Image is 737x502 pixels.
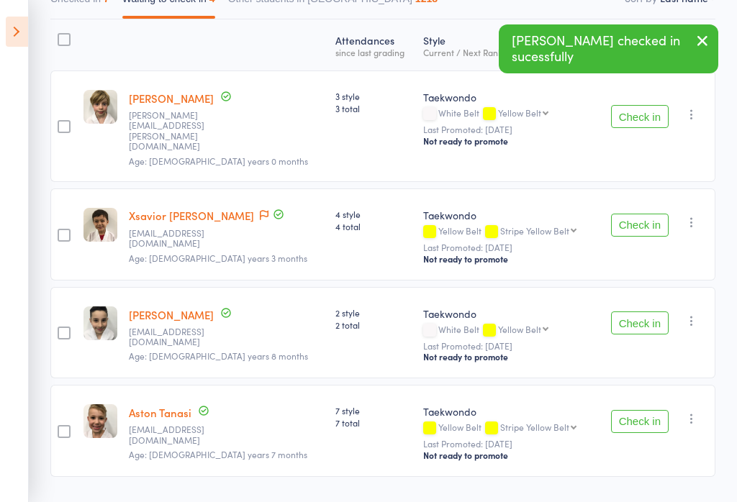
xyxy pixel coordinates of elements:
[423,306,590,321] div: Taekwondo
[423,422,590,434] div: Yellow Belt
[423,90,590,104] div: Taekwondo
[423,208,590,222] div: Taekwondo
[129,208,254,223] a: Xsavior [PERSON_NAME]
[335,208,411,220] span: 4 style
[83,306,117,340] img: image1754377976.png
[423,449,590,461] div: Not ready to promote
[423,135,590,147] div: Not ready to promote
[423,47,590,57] div: Current / Next Rank
[423,124,590,134] small: Last Promoted: [DATE]
[335,102,411,114] span: 3 total
[129,228,222,249] small: Kalebjhogan@gmail.com
[335,404,411,416] span: 7 style
[335,416,411,429] span: 7 total
[335,306,411,319] span: 2 style
[423,404,590,419] div: Taekwondo
[335,90,411,102] span: 3 style
[423,108,590,120] div: White Belt
[129,91,214,106] a: [PERSON_NAME]
[129,424,222,445] small: amytanasi@gmail.com
[611,410,669,433] button: Check in
[423,242,590,252] small: Last Promoted: [DATE]
[129,350,308,362] span: Age: [DEMOGRAPHIC_DATA] years 8 months
[330,26,417,64] div: Atten­dances
[129,307,214,322] a: [PERSON_NAME]
[423,324,590,337] div: White Belt
[423,226,590,238] div: Yellow Belt
[423,341,590,351] small: Last Promoted: [DATE]
[611,311,669,334] button: Check in
[498,108,541,117] div: Yellow Belt
[611,105,669,128] button: Check in
[129,327,222,347] small: lubnaassaad@gmail.com
[423,351,590,362] div: Not ready to promote
[335,319,411,331] span: 2 total
[335,47,411,57] div: since last grading
[129,155,308,167] span: Age: [DEMOGRAPHIC_DATA] years 0 months
[129,448,307,460] span: Age: [DEMOGRAPHIC_DATA] years 7 months
[83,208,117,242] img: image1732933895.png
[83,404,117,438] img: image1738647713.png
[129,252,307,264] span: Age: [DEMOGRAPHIC_DATA] years 3 months
[423,439,590,449] small: Last Promoted: [DATE]
[83,90,117,124] img: image1753771457.png
[129,405,191,420] a: Aston Tanasi
[417,26,596,64] div: Style
[335,220,411,232] span: 4 total
[500,226,569,235] div: Stripe Yellow Belt
[611,214,669,237] button: Check in
[500,422,569,432] div: Stripe Yellow Belt
[498,324,541,334] div: Yellow Belt
[499,24,718,73] div: [PERSON_NAME] checked in sucessfully
[423,253,590,265] div: Not ready to promote
[129,110,222,152] small: Corinne.thomson@gmail.com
